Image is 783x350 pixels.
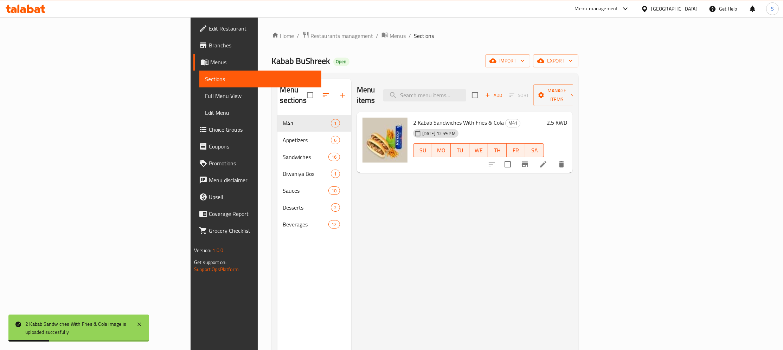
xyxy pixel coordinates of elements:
[331,203,340,212] div: items
[194,258,226,267] span: Get support on:
[209,125,316,134] span: Choice Groups
[509,145,522,156] span: FR
[333,58,349,66] div: Open
[199,87,321,104] a: Full Menu View
[193,222,321,239] a: Grocery Checklist
[199,71,321,87] a: Sections
[193,121,321,138] a: Choice Groups
[334,87,351,104] button: Add section
[329,221,339,228] span: 12
[302,31,373,40] a: Restaurants management
[205,92,316,100] span: Full Menu View
[553,156,570,173] button: delete
[283,220,329,229] span: Beverages
[193,37,321,54] a: Branches
[357,85,375,106] h2: Menu items
[193,138,321,155] a: Coupons
[210,58,316,66] span: Menus
[331,120,339,127] span: 1
[193,205,321,222] a: Coverage Report
[209,24,316,33] span: Edit Restaurant
[194,265,239,274] a: Support.OpsPlatform
[209,159,316,167] span: Promotions
[488,143,507,157] button: TH
[533,54,578,67] button: export
[435,145,448,156] span: MO
[283,170,331,178] div: Diwaniya Box
[468,88,482,103] span: Select section
[491,145,504,156] span: TH
[209,142,316,151] span: Coupons
[533,84,580,106] button: Manage items
[505,119,520,127] div: M41
[525,143,544,157] button: SA
[381,31,406,40] a: Menus
[413,117,504,128] span: 2 Kabab Sandwiches With Fries & Cola
[277,199,351,216] div: Desserts2
[539,86,575,104] span: Manage items
[331,171,339,177] span: 1
[193,155,321,172] a: Promotions
[376,32,379,40] li: /
[209,41,316,49] span: Branches
[283,136,331,144] span: Appetizers
[451,143,469,157] button: TU
[771,5,774,13] span: S
[283,186,329,195] span: Sauces
[272,53,330,69] span: Kabab BuShreek
[419,130,458,137] span: [DATE] 12:59 PM
[575,5,618,13] div: Menu-management
[193,172,321,189] a: Menu disclaimer
[277,115,351,132] div: M411
[277,165,351,182] div: Diwaniya Box1
[277,148,351,165] div: Sandwiches16
[505,90,533,101] span: Select section first
[303,88,317,103] span: Select all sections
[528,145,541,156] span: SA
[193,189,321,205] a: Upsell
[547,118,567,127] h6: 2.5 KWD
[507,143,525,157] button: FR
[283,153,329,161] span: Sandwiches
[283,119,331,127] span: M41
[383,89,466,101] input: search
[414,32,434,40] span: Sections
[209,176,316,184] span: Menu disclaimer
[199,104,321,121] a: Edit Menu
[506,119,520,127] span: M41
[362,118,407,163] img: 2 Kabab Sandwiches With Fries & Cola
[333,59,349,65] span: Open
[193,20,321,37] a: Edit Restaurant
[331,137,339,144] span: 6
[194,246,211,255] span: Version:
[328,153,340,161] div: items
[212,246,223,255] span: 1.0.0
[539,160,547,169] a: Edit menu item
[209,193,316,201] span: Upsell
[331,204,339,211] span: 2
[413,143,432,157] button: SU
[209,210,316,218] span: Coverage Report
[329,154,339,160] span: 16
[409,32,411,40] li: /
[283,203,331,212] span: Desserts
[331,136,340,144] div: items
[277,112,351,236] nav: Menu sections
[193,54,321,71] a: Menus
[482,90,505,101] span: Add item
[272,31,578,40] nav: breadcrumb
[328,186,340,195] div: items
[331,170,340,178] div: items
[390,32,406,40] span: Menus
[25,320,129,336] div: 2 Kabab Sandwiches With Fries & Cola image is uploaded succesfully
[454,145,467,156] span: TU
[432,143,451,157] button: MO
[516,156,533,173] button: Branch-specific-item
[277,216,351,233] div: Beverages12
[416,145,429,156] span: SU
[331,119,340,127] div: items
